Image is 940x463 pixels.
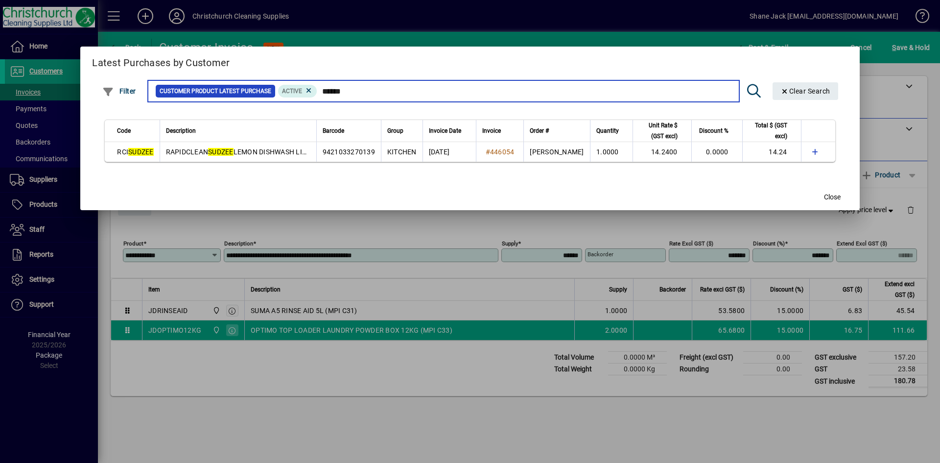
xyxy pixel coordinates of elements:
[323,148,375,156] span: 9421033270139
[482,125,501,136] span: Invoice
[523,142,589,162] td: [PERSON_NAME]
[387,125,403,136] span: Group
[282,88,302,95] span: Active
[482,125,518,136] div: Invoice
[429,125,461,136] span: Invoice Date
[117,125,131,136] span: Code
[423,142,476,162] td: [DATE]
[596,125,619,136] span: Quantity
[278,85,317,97] mat-chip: Product Activation Status: Active
[166,125,196,136] span: Description
[639,120,686,142] div: Unit Rate $ (GST excl)
[633,142,691,162] td: 14.2400
[639,120,678,142] span: Unit Rate $ (GST excl)
[590,142,633,162] td: 1.0000
[387,148,417,156] span: KITCHEN
[323,125,344,136] span: Barcode
[824,192,841,202] span: Close
[773,82,838,100] button: Clear
[387,125,417,136] div: Group
[117,125,153,136] div: Code
[749,120,787,142] span: Total $ (GST excl)
[117,148,153,156] span: RCI
[490,148,515,156] span: 446054
[429,125,470,136] div: Invoice Date
[323,125,375,136] div: Barcode
[749,120,796,142] div: Total $ (GST excl)
[817,189,848,206] button: Close
[160,86,271,96] span: Customer Product Latest Purchase
[166,148,362,156] span: RAPIDCLEAN LEMON DISHWASH LIQUID 5L (MPI C32)
[742,142,801,162] td: 14.24
[100,82,139,100] button: Filter
[780,87,830,95] span: Clear Search
[166,125,310,136] div: Description
[530,125,584,136] div: Order #
[208,148,234,156] em: SUDZEE
[486,148,490,156] span: #
[698,125,737,136] div: Discount %
[691,142,742,162] td: 0.0000
[482,146,518,157] a: #446054
[80,47,859,75] h2: Latest Purchases by Customer
[128,148,154,156] em: SUDZEE
[699,125,728,136] span: Discount %
[530,125,549,136] span: Order #
[102,87,136,95] span: Filter
[596,125,628,136] div: Quantity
